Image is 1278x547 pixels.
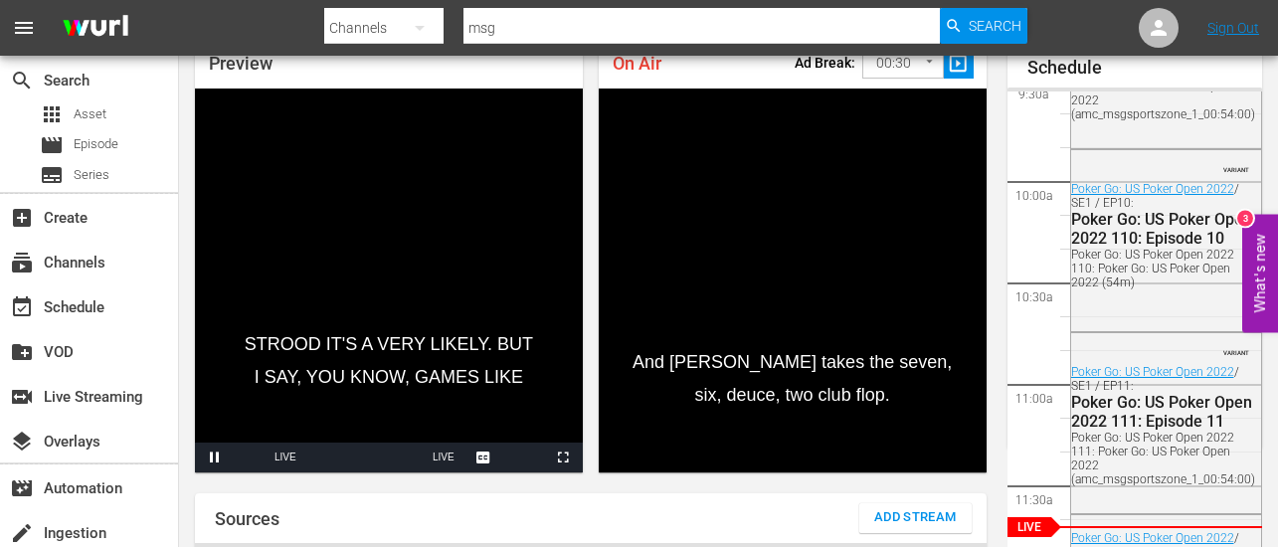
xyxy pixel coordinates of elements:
button: Fullscreen [543,443,583,472]
span: On Air [613,53,661,74]
span: Channels [10,251,34,274]
span: VARIANT [1223,157,1249,173]
div: Video Player [195,89,583,472]
span: Episode [40,133,64,157]
button: Picture-in-Picture [503,443,543,472]
span: Search [969,8,1021,44]
span: Add Stream [874,506,957,529]
span: VOD [10,340,34,364]
span: Create [10,206,34,230]
a: Sign Out [1207,20,1259,36]
span: VARIANT [1223,340,1249,356]
span: Asset [40,102,64,126]
span: Search [10,69,34,92]
span: Overlays [10,430,34,454]
div: LIVE [274,443,296,472]
button: Add Stream [859,503,972,533]
span: Episode [74,134,118,154]
span: Ingestion [10,521,34,545]
img: ans4CAIJ8jUAAAAAAAAAAAAAAAAAAAAAAAAgQb4GAAAAAAAAAAAAAAAAAAAAAAAAJMjXAAAAAAAAAAAAAAAAAAAAAAAAgAT5G... [48,5,143,52]
div: Poker Go: US Poker Open 2022 110: Episode 10 [1071,210,1257,248]
div: Poker Go: US Poker Open 2022 110: Poker Go: US Poker Open 2022 (54m) [1071,248,1257,289]
div: Poker Go: US Poker Open 2022 111: Episode 11 [1071,393,1257,431]
a: Poker Go: US Poker Open 2022 [1071,531,1234,545]
div: Poker Go: US Poker Open 2022 111: Poker Go: US Poker Open 2022 (amc_msgsportszone_1_00:54:00) [1071,431,1257,486]
div: Video Player [599,89,987,472]
div: / SE1 / EP10: [1071,182,1257,289]
button: Pause [195,443,235,472]
span: Automation [10,476,34,500]
span: LIVE [433,452,455,462]
div: Poker Go: US Poker Open 2022 109: Poker Go: US Poker Open 2022 (amc_msgsportszone_1_00:54:00) [1071,66,1257,121]
span: Schedule [10,295,34,319]
span: Asset [74,104,106,124]
span: menu [12,16,36,40]
div: 3 [1237,211,1253,227]
button: Search [940,8,1027,44]
span: Series [74,165,109,185]
span: slideshow_sharp [947,53,970,76]
span: Series [40,163,64,187]
a: Poker Go: US Poker Open 2022 [1071,365,1234,379]
button: Seek to live, currently playing live [424,443,463,472]
h1: Schedule [1027,58,1263,78]
span: Preview [209,53,273,74]
button: Open Feedback Widget [1242,215,1278,333]
h1: Sources [215,509,279,529]
button: Captions [463,443,503,472]
div: / SE1 / EP11: [1071,365,1257,486]
div: 00:30 [862,45,944,83]
a: Poker Go: US Poker Open 2022 [1071,182,1234,196]
p: Ad Break: [795,55,855,71]
span: Live Streaming [10,385,34,409]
